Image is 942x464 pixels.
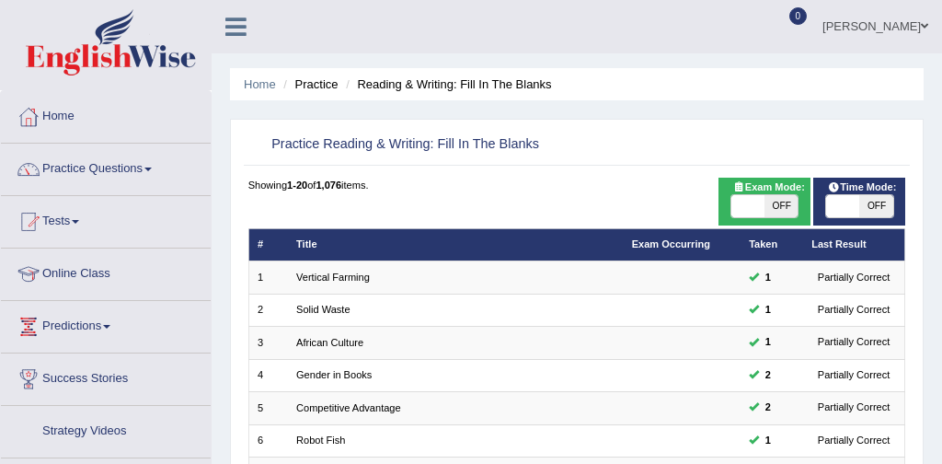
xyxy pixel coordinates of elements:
[759,400,776,416] span: You can still take this question
[296,402,401,413] a: Competitive Advantage
[296,304,350,315] a: Solid Waste
[248,133,656,157] h2: Practice Reading & Writing: Fill In The Blanks
[764,195,798,217] span: OFF
[1,249,211,295] a: Online Class
[248,392,288,424] td: 5
[741,228,803,261] th: Taken
[759,433,776,449] span: You can still take this question
[1,406,211,452] a: Strategy Videos
[248,359,288,391] td: 4
[821,180,902,196] span: Time Mode:
[296,272,370,283] a: Vertical Farming
[1,196,211,242] a: Tests
[859,195,892,217] span: OFF
[341,75,551,93] li: Reading & Writing: Fill In The Blanks
[296,337,363,348] a: African Culture
[248,228,288,261] th: #
[248,261,288,294] td: 1
[811,302,896,319] div: Partially Correct
[811,367,896,384] div: Partially Correct
[288,228,624,261] th: Title
[287,180,307,191] b: 1-20
[248,424,288,457] td: 6
[1,301,211,347] a: Predictions
[718,178,810,226] div: Show exams occurring in exams
[759,302,776,319] span: You can still take this question
[244,77,276,91] a: Home
[248,294,288,326] td: 2
[811,433,896,449] div: Partially Correct
[759,334,776,351] span: You can still take this question
[759,270,776,286] span: You can still take this question
[759,367,776,384] span: You can still take this question
[248,327,288,359] td: 3
[248,178,906,192] div: Showing of items.
[316,180,341,191] b: 1,076
[811,400,896,416] div: Partially Correct
[1,354,211,400] a: Success Stories
[789,7,808,25] span: 0
[726,180,810,196] span: Exam Mode:
[1,144,211,190] a: Practice Questions
[803,228,905,261] th: Last Result
[1,91,211,137] a: Home
[811,270,896,286] div: Partially Correct
[279,75,338,93] li: Practice
[632,238,710,249] a: Exam Occurring
[296,369,372,380] a: Gender in Books
[811,334,896,351] div: Partially Correct
[296,435,345,446] a: Robot Fish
